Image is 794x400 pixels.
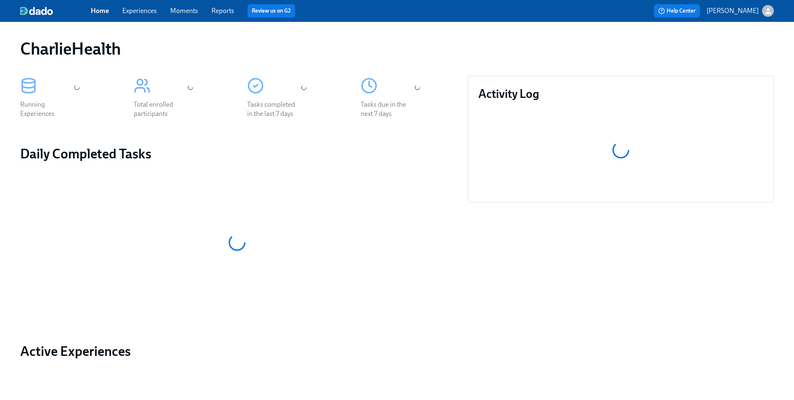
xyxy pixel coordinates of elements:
div: Running Experiences [20,100,74,118]
button: Help Center [654,4,700,18]
div: Tasks due in the next 7 days [361,100,414,118]
a: Home [91,7,109,15]
a: Moments [170,7,198,15]
a: Reports [211,7,234,15]
img: dado [20,7,53,15]
h1: CharlieHealth [20,39,121,59]
a: Review us on G2 [252,7,291,15]
h3: Activity Log [478,86,763,101]
h2: Daily Completed Tasks [20,145,454,162]
a: Active Experiences [20,343,454,360]
a: dado [20,7,91,15]
div: Total enrolled participants [134,100,187,118]
p: [PERSON_NAME] [707,6,759,16]
div: Tasks completed in the last 7 days [247,100,301,118]
a: Experiences [122,7,157,15]
button: [PERSON_NAME] [707,5,774,17]
span: Help Center [658,7,696,15]
button: Review us on G2 [248,4,295,18]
